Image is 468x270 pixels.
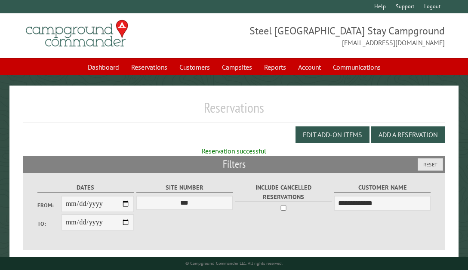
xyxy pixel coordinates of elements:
[136,183,233,193] label: Site Number
[174,59,215,75] a: Customers
[23,17,131,50] img: Campground Commander
[259,59,291,75] a: Reports
[328,59,386,75] a: Communications
[334,183,431,193] label: Customer Name
[23,146,444,156] div: Reservation successful
[23,99,444,123] h1: Reservations
[296,126,369,143] button: Edit Add-on Items
[235,183,332,202] label: Include Cancelled Reservations
[371,126,445,143] button: Add a Reservation
[418,158,443,171] button: Reset
[23,156,444,172] h2: Filters
[185,261,283,266] small: © Campground Commander LLC. All rights reserved.
[126,59,172,75] a: Reservations
[293,59,326,75] a: Account
[37,220,62,228] label: To:
[83,59,124,75] a: Dashboard
[234,24,445,48] span: Steel [GEOGRAPHIC_DATA] Stay Campground [EMAIL_ADDRESS][DOMAIN_NAME]
[37,201,62,209] label: From:
[217,59,257,75] a: Campsites
[37,183,134,193] label: Dates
